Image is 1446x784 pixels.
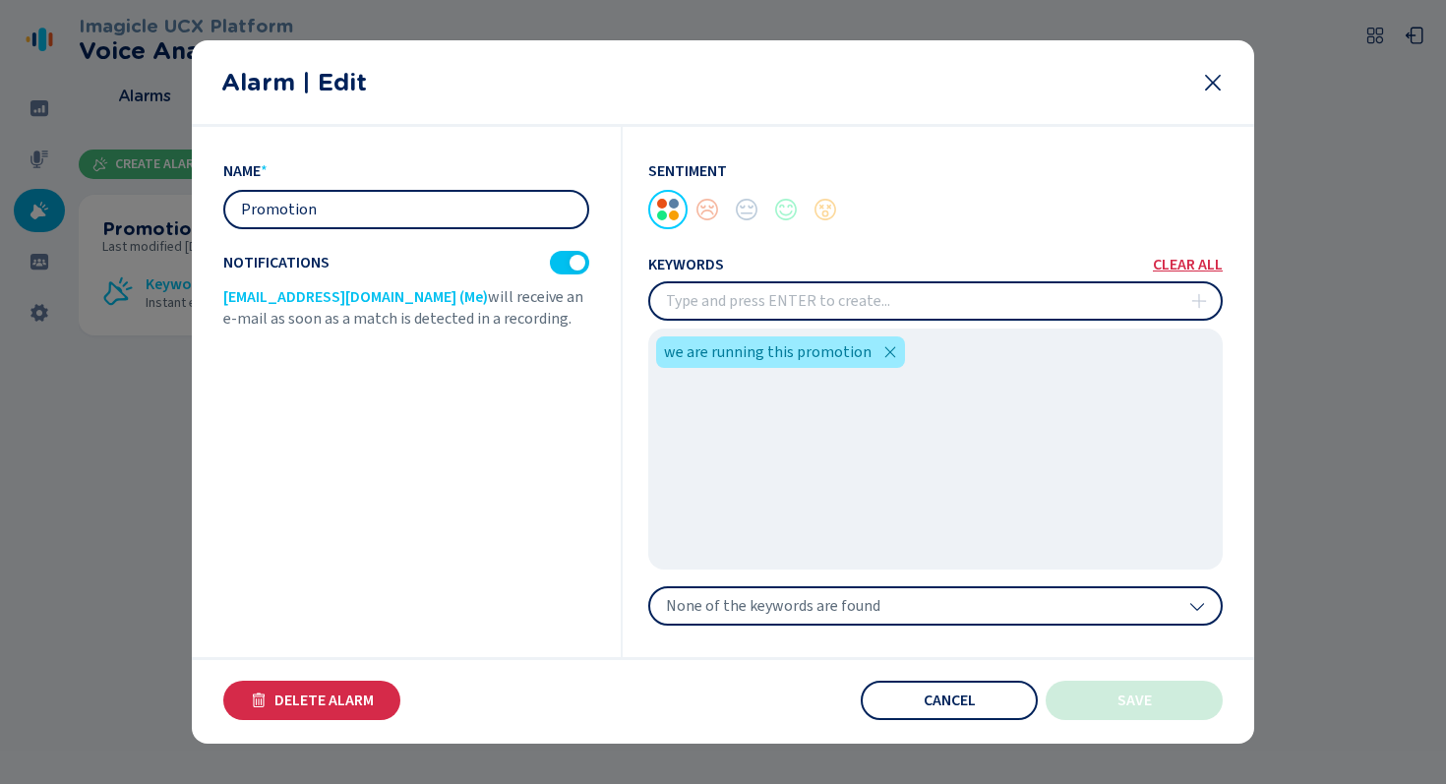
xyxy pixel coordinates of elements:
div: we are running this promotion [656,336,905,368]
span: Sentiment [648,160,727,182]
span: Delete Alarm [274,693,374,708]
input: Type the alarm name [225,192,587,227]
input: Type and press ENTER to create... [650,283,1221,319]
span: name [223,160,261,182]
span: keywords [648,256,724,273]
span: we are running this promotion [664,340,872,364]
span: will receive an e-mail as soon as a match is detected in a recording. [223,286,583,330]
span: Cancel [924,693,976,708]
svg: trash-fill [251,693,267,708]
button: Save [1046,681,1223,720]
svg: close [1201,71,1225,94]
button: Delete Alarm [223,681,400,720]
button: clear all [1153,257,1223,272]
button: Cancel [861,681,1038,720]
svg: chevron-down [1189,598,1205,614]
span: [EMAIL_ADDRESS][DOMAIN_NAME] (Me) [223,286,488,308]
span: None of the keywords are found [666,596,880,616]
h2: Alarm | Edit [221,69,1185,96]
span: Save [1117,693,1152,708]
span: Notifications [223,254,330,271]
svg: plus [1191,293,1207,309]
svg: close [882,344,898,360]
